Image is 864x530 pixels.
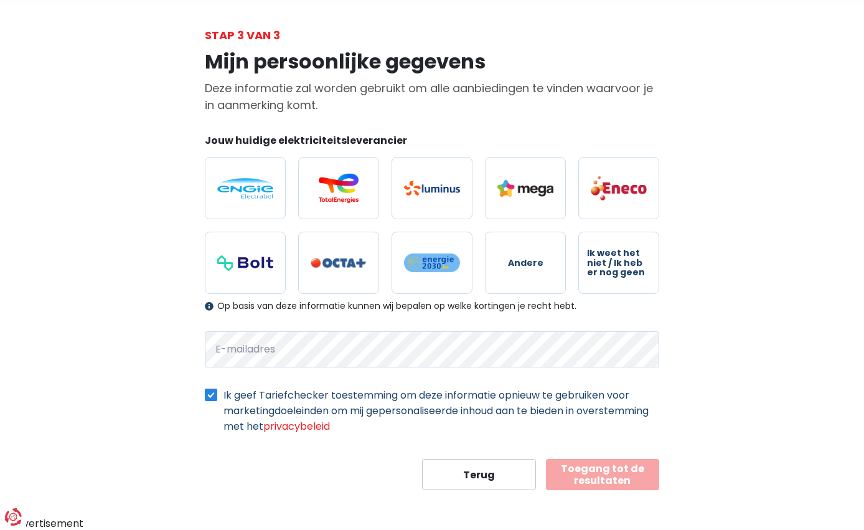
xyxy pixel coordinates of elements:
[497,180,553,197] img: Mega
[587,248,650,277] span: Ik weet het niet / Ik heb er nog geen
[217,255,273,271] img: Bolt
[404,253,460,273] img: Energie2030
[508,258,543,268] span: Andere
[311,173,367,203] img: Total Energies / Lampiris
[311,258,367,268] img: Octa+
[546,459,660,490] button: Toegang tot de resultaten
[205,80,659,113] p: Deze informatie zal worden gebruikt om alle aanbiedingen te vinden waarvoor je in aanmerking komt.
[404,181,460,196] img: Luminus
[217,178,273,199] img: Engie / Electrabel
[205,27,659,44] div: Stap 3 van 3
[205,301,659,311] div: Op basis van deze informatie kunnen wij bepalen op welke kortingen je recht hebt.
[263,419,330,433] a: privacybeleid
[205,133,659,153] legend: Jouw huidige elektriciteitsleverancier
[591,175,647,201] img: Eneco
[223,387,659,434] label: Ik geef Tariefchecker toestemming om deze informatie opnieuw te gebruiken voor marketingdoeleinde...
[422,459,536,490] button: Terug
[205,50,659,73] h1: Mijn persoonlijke gegevens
